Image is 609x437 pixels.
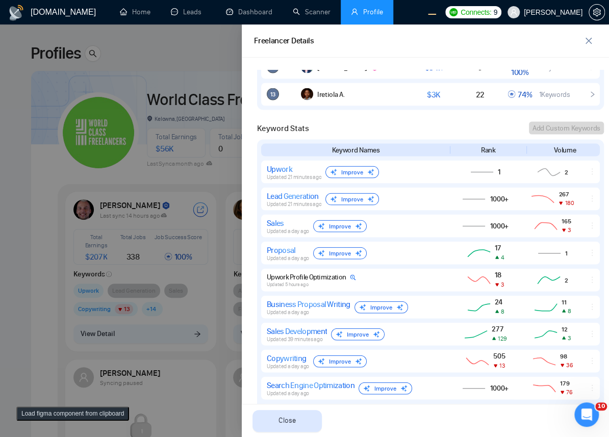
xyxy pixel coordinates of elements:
div: Improve [313,247,367,259]
span: 165 [562,217,571,224]
span: ellipsis [588,221,596,229]
span: 277 [492,324,506,333]
span: 1000+ [490,221,509,230]
span: 13 [270,91,275,97]
span: 36 [566,361,573,368]
img: sparkle [318,222,325,229]
span: ellipsis [588,356,596,365]
div: Improve [359,382,412,394]
span: 1 [498,167,501,176]
span: 2 [565,276,568,284]
span: 76 [566,388,572,395]
div: Improve [354,301,408,313]
a: homeHome [120,8,150,16]
img: sparkle [355,249,362,256]
span: 24 [495,297,504,306]
img: sparkle [336,330,343,338]
img: sparkle [355,357,362,365]
span: ellipsis [588,194,596,202]
div: Rank [453,144,523,155]
img: logo [8,5,24,21]
span: Updated 21 minutes ago [267,200,321,207]
span: Iretiola A. [317,90,345,98]
div: Sales [267,218,309,227]
img: sparkle [355,222,362,229]
span: 1 [565,249,568,256]
span: 17 [495,243,504,252]
span: 2 [565,168,568,175]
span: 1000+ [490,383,509,392]
span: 4 [501,253,504,261]
a: searchScanner [293,8,331,16]
img: sparkle [373,330,380,338]
img: sparkle [330,168,337,175]
a: dashboardDashboard [226,8,272,16]
span: 129 [498,335,507,342]
img: sparkle [367,195,374,202]
span: Updated a day ago [267,227,309,234]
div: Copywriting [267,353,309,363]
span: 12 [562,325,571,332]
span: Updated 21 minutes ago [267,173,321,180]
span: Profile [363,8,383,16]
div: Improve [313,220,367,232]
span: 8 [568,307,571,314]
span: 74 % [508,89,532,99]
img: sparkle [367,168,374,175]
span: 179 [560,379,572,387]
div: Search Engine Optimization [267,380,354,390]
span: close [581,37,596,45]
span: $ 3K [427,89,440,99]
span: Updated a day ago [267,363,309,369]
span: 8 [501,307,504,315]
span: 3 [568,334,571,341]
img: sparkle [330,195,337,202]
span: Updated 5 hours ago [267,281,308,287]
div: Upwork Profile Optimization [267,272,356,281]
div: Upwork [267,164,321,173]
span: ellipsis [588,383,596,392]
div: Improve [331,328,385,340]
div: Freelancer Details [254,35,314,47]
div: Volume [530,144,600,155]
div: Sales Development [267,326,327,336]
span: 18 [495,270,504,279]
span: user [510,9,517,16]
button: setting [589,4,605,20]
img: upwork-logo.png [449,8,458,16]
img: sparkle [363,384,370,392]
span: ellipsis [588,329,596,338]
span: ellipsis [588,302,596,311]
span: Updated a day ago [267,254,309,261]
span: Connects: [461,7,491,18]
span: Updated a day ago [267,390,309,396]
img: sparkle [318,249,325,256]
span: 10 [595,402,607,410]
iframe: Intercom live chat [574,402,599,427]
div: Lead Generation [267,191,321,200]
div: Improve [313,355,367,367]
span: 1 Keywords [539,90,570,98]
span: 9 [493,7,497,18]
div: Keyword Names [265,144,446,155]
img: sparkle [318,357,325,365]
span: Close [278,415,296,426]
button: close [580,33,597,49]
div: Improve [325,166,379,178]
span: 11 [562,298,571,305]
span: 3 [568,226,571,233]
span: right [589,91,596,97]
a: messageLeads [171,8,206,16]
span: 505 [493,351,505,360]
span: 180 [565,199,574,206]
button: Add Custom Keywords [529,121,604,134]
div: Add Custom Keywords [532,122,600,133]
span: 22 [476,89,485,99]
span: user [351,8,358,15]
span: 98 [560,352,573,359]
a: setting [589,8,605,16]
span: ellipsis [588,167,596,175]
img: sparkle [400,384,408,392]
span: 1000+ [490,194,509,203]
span: Updated a day ago [267,309,309,315]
